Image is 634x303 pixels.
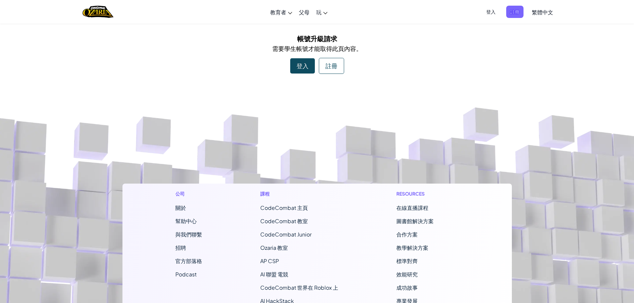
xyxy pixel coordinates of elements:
[396,231,418,238] a: 合作方案
[396,204,428,211] a: 在線直播課程
[175,271,197,278] a: Podcast
[175,231,202,238] span: 與我們聯繫
[313,3,331,21] a: 玩
[319,58,344,74] div: 註冊
[267,3,296,21] a: 教育者
[260,218,308,225] a: CodeCombat 教室
[260,204,308,211] span: CodeCombat 主頁
[175,218,197,225] a: 幫助中心
[83,5,113,19] a: Ozaria by CodeCombat logo
[396,284,418,291] a: 成功故事
[506,6,524,18] button: 註冊
[296,3,313,21] a: 父母
[396,218,434,225] a: 圖書館解決方案
[270,9,286,16] span: 教育者
[316,9,321,16] span: 玩
[83,5,113,19] img: Home
[290,58,315,74] div: 登入
[260,271,288,278] a: AI 聯盟 電競
[260,257,279,264] a: AP CSP
[175,257,202,264] a: 官方部落格
[260,190,338,197] h1: 課程
[260,244,288,251] a: Ozaria 教室
[396,271,418,278] a: 效能研究
[175,204,186,211] a: 關於
[260,284,338,291] a: CodeCombat 世界在 Roblox 上
[528,3,556,21] a: 繁體中文
[396,190,459,197] h1: Resources
[127,33,507,44] h5: 帳號升級請求
[532,9,553,16] span: 繁體中文
[396,244,428,251] a: 教學解決方案
[482,6,500,18] button: 登入
[127,44,507,53] p: 需要學生帳號才能取得此頁內容。
[396,257,418,264] a: 標準對齊
[175,190,202,197] h1: 公司
[260,231,312,238] a: CodeCombat Junior
[175,244,186,251] a: 招聘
